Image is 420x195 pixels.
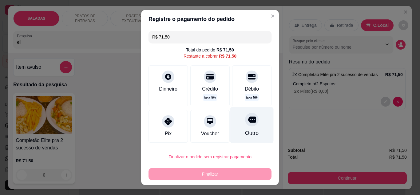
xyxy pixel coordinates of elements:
div: Dinheiro [159,85,177,93]
div: Débito [245,85,259,93]
div: Outro [245,129,259,137]
button: Close [268,11,278,21]
span: 5 % [211,95,216,100]
div: Total do pedido [186,47,234,53]
input: Ex.: hambúrguer de cordeiro [152,31,268,43]
div: Crédito [202,85,218,93]
div: Restante a cobrar [184,53,236,59]
div: Pix [165,130,172,137]
p: taxa [204,95,216,100]
div: Voucher [201,130,219,137]
div: R$ 71,50 [219,53,236,59]
button: Finalizar o pedido sem registrar pagamento [149,151,271,163]
span: 5 % [253,95,257,100]
p: taxa [246,95,257,100]
div: R$ 71,50 [216,47,234,53]
header: Registre o pagamento do pedido [141,10,279,28]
